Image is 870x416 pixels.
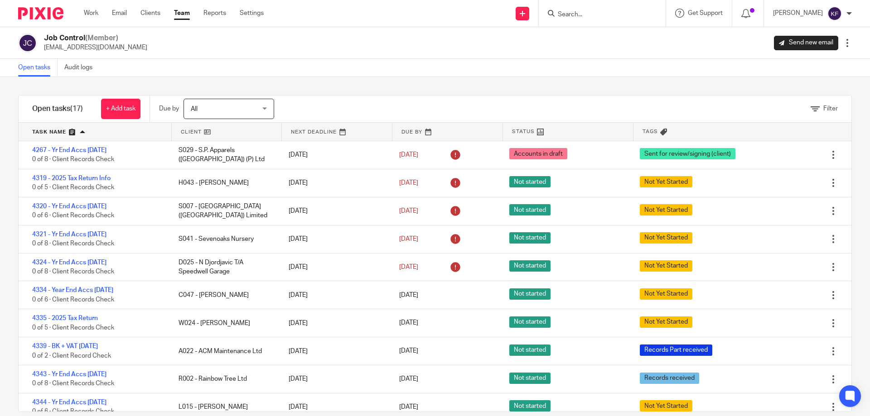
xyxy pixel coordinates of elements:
span: [DATE] [399,292,418,298]
span: Not started [509,316,551,328]
a: Open tasks [18,59,58,77]
span: Records Part received [640,344,712,356]
div: [DATE] [280,174,390,192]
span: Not Yet Started [640,204,692,215]
a: 4324 - Yr End Accs [DATE] [32,259,106,266]
span: Not started [509,176,551,187]
span: [DATE] [399,180,418,186]
div: [DATE] [280,230,390,248]
img: Pixie [18,7,63,19]
span: Not started [509,232,551,244]
a: Audit logs [64,59,99,77]
span: Not Yet Started [640,288,692,300]
h1: Open tasks [32,104,83,114]
span: All [191,106,198,112]
img: svg%3E [827,6,842,21]
a: Send new email [774,36,838,50]
span: Sent for review/signing (client) [640,148,735,159]
div: [DATE] [280,342,390,360]
div: [DATE] [280,370,390,388]
span: 0 of 5 · Client Records Check [32,325,114,331]
div: R002 - Rainbow Tree Ltd [169,370,280,388]
span: 0 of 8 · Client Records Check [32,268,114,275]
div: [DATE] [280,258,390,276]
span: [DATE] [399,320,418,326]
span: Not Yet Started [640,316,692,328]
a: + Add task [101,99,140,119]
div: [DATE] [280,286,390,304]
span: Accounts in draft [509,148,567,159]
span: Not started [509,373,551,384]
div: S029 - S.P. Apparels ([GEOGRAPHIC_DATA]) (P) Ltd [169,141,280,169]
div: [DATE] [280,398,390,416]
span: 0 of 5 · Client Records Check [32,184,114,191]
div: S041 - Sevenoaks Nursery [169,230,280,248]
input: Search [557,11,638,19]
div: H043 - [PERSON_NAME] [169,174,280,192]
span: Get Support [688,10,723,16]
span: Records received [640,373,699,384]
div: [DATE] [280,146,390,164]
span: [DATE] [399,152,418,158]
span: [DATE] [399,404,418,410]
a: 4344 - Yr End Accs [DATE] [32,399,106,406]
p: Due by [159,104,179,113]
a: 4267 - Yr End Accs [DATE] [32,147,106,153]
a: 4343 - Yr End Accs [DATE] [32,371,106,378]
span: 0 of 2 · Client Record Check [32,353,111,359]
div: A022 - ACM Maintenance Ltd [169,342,280,360]
span: [DATE] [399,348,418,354]
span: Tags [643,128,658,135]
a: 4339 - BK + VAT [DATE] [32,343,98,349]
span: 0 of 8 · Client Records Check [32,381,114,387]
span: [DATE] [399,264,418,270]
a: Team [174,9,190,18]
span: [DATE] [399,208,418,214]
a: Work [84,9,98,18]
span: (17) [70,105,83,112]
span: Not started [509,288,551,300]
a: Clients [140,9,160,18]
span: Not Yet Started [640,260,692,272]
a: 4335 - 2025 Tax Return [32,315,98,321]
p: [EMAIL_ADDRESS][DOMAIN_NAME] [44,43,147,52]
span: Not started [509,260,551,272]
span: [DATE] [399,376,418,383]
a: 4334 - Year End Accs [DATE] [32,287,113,293]
a: Reports [203,9,226,18]
span: 0 of 8 · Client Records Check [32,157,114,163]
div: C047 - [PERSON_NAME] [169,286,280,304]
div: W024 - [PERSON_NAME] [169,314,280,332]
a: 4319 - 2025 Tax Return Info [32,175,111,182]
span: Not started [509,400,551,411]
span: (Member) [85,34,118,42]
span: Not started [509,344,551,356]
a: Settings [240,9,264,18]
div: [DATE] [280,314,390,332]
p: [PERSON_NAME] [773,9,823,18]
span: 0 of 8 · Client Records Check [32,240,114,247]
img: svg%3E [18,33,37,53]
a: Email [112,9,127,18]
div: D025 - N Djordjavic T/A Speedwell Garage [169,253,280,281]
a: 4320 - Yr End Accs [DATE] [32,203,106,210]
span: 0 of 6 · Client Records Check [32,296,114,303]
span: 0 of 6 · Client Records Check [32,409,114,415]
span: Not Yet Started [640,232,692,244]
span: Not Yet Started [640,176,692,187]
div: L015 - [PERSON_NAME] [169,398,280,416]
span: Status [512,128,535,135]
h2: Job Control [44,33,147,43]
div: [DATE] [280,202,390,220]
span: [DATE] [399,236,418,242]
span: 0 of 6 · Client Records Check [32,212,114,219]
span: Not started [509,204,551,215]
span: Filter [823,105,838,112]
div: S007 - [GEOGRAPHIC_DATA] ([GEOGRAPHIC_DATA]) Limited [169,197,280,225]
span: Not Yet Started [640,400,692,411]
a: 4321 - Yr End Accs [DATE] [32,231,106,238]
